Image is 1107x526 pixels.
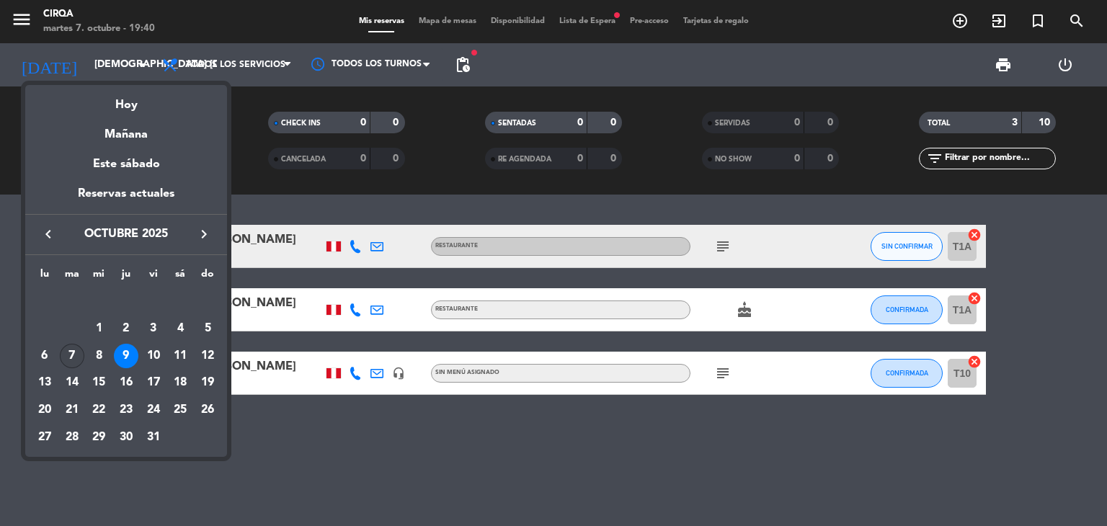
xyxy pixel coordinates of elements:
[195,398,220,422] div: 26
[31,424,58,451] td: 27 de octubre de 2025
[167,342,195,370] td: 11 de octubre de 2025
[58,396,86,424] td: 21 de octubre de 2025
[31,342,58,370] td: 6 de octubre de 2025
[25,85,227,115] div: Hoy
[61,225,191,244] span: octubre 2025
[194,266,221,288] th: domingo
[31,287,221,315] td: OCT.
[85,315,112,342] td: 1 de octubre de 2025
[114,316,138,341] div: 2
[58,342,86,370] td: 7 de octubre de 2025
[141,370,166,395] div: 17
[114,425,138,450] div: 30
[195,370,220,395] div: 19
[112,266,140,288] th: jueves
[85,266,112,288] th: miércoles
[194,396,221,424] td: 26 de octubre de 2025
[140,396,167,424] td: 24 de octubre de 2025
[31,396,58,424] td: 20 de octubre de 2025
[40,226,57,243] i: keyboard_arrow_left
[31,266,58,288] th: lunes
[60,344,84,368] div: 7
[140,266,167,288] th: viernes
[167,396,195,424] td: 25 de octubre de 2025
[112,396,140,424] td: 23 de octubre de 2025
[195,226,213,243] i: keyboard_arrow_right
[141,425,166,450] div: 31
[85,424,112,451] td: 29 de octubre de 2025
[168,316,192,341] div: 4
[191,225,217,244] button: keyboard_arrow_right
[31,369,58,396] td: 13 de octubre de 2025
[112,424,140,451] td: 30 de octubre de 2025
[32,370,57,395] div: 13
[168,398,192,422] div: 25
[60,425,84,450] div: 28
[167,369,195,396] td: 18 de octubre de 2025
[141,316,166,341] div: 3
[195,344,220,368] div: 12
[60,398,84,422] div: 21
[86,370,111,395] div: 15
[32,425,57,450] div: 27
[85,396,112,424] td: 22 de octubre de 2025
[194,315,221,342] td: 5 de octubre de 2025
[140,424,167,451] td: 31 de octubre de 2025
[194,342,221,370] td: 12 de octubre de 2025
[60,370,84,395] div: 14
[140,315,167,342] td: 3 de octubre de 2025
[32,398,57,422] div: 20
[58,266,86,288] th: martes
[86,398,111,422] div: 22
[114,398,138,422] div: 23
[85,342,112,370] td: 8 de octubre de 2025
[86,425,111,450] div: 29
[86,344,111,368] div: 8
[58,424,86,451] td: 28 de octubre de 2025
[25,184,227,214] div: Reservas actuales
[140,369,167,396] td: 17 de octubre de 2025
[86,316,111,341] div: 1
[141,344,166,368] div: 10
[32,344,57,368] div: 6
[140,342,167,370] td: 10 de octubre de 2025
[167,315,195,342] td: 4 de octubre de 2025
[35,225,61,244] button: keyboard_arrow_left
[112,342,140,370] td: 9 de octubre de 2025
[112,315,140,342] td: 2 de octubre de 2025
[168,344,192,368] div: 11
[168,370,192,395] div: 18
[195,316,220,341] div: 5
[112,369,140,396] td: 16 de octubre de 2025
[25,144,227,184] div: Este sábado
[85,369,112,396] td: 15 de octubre de 2025
[25,115,227,144] div: Mañana
[114,344,138,368] div: 9
[141,398,166,422] div: 24
[58,369,86,396] td: 14 de octubre de 2025
[194,369,221,396] td: 19 de octubre de 2025
[114,370,138,395] div: 16
[167,266,195,288] th: sábado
